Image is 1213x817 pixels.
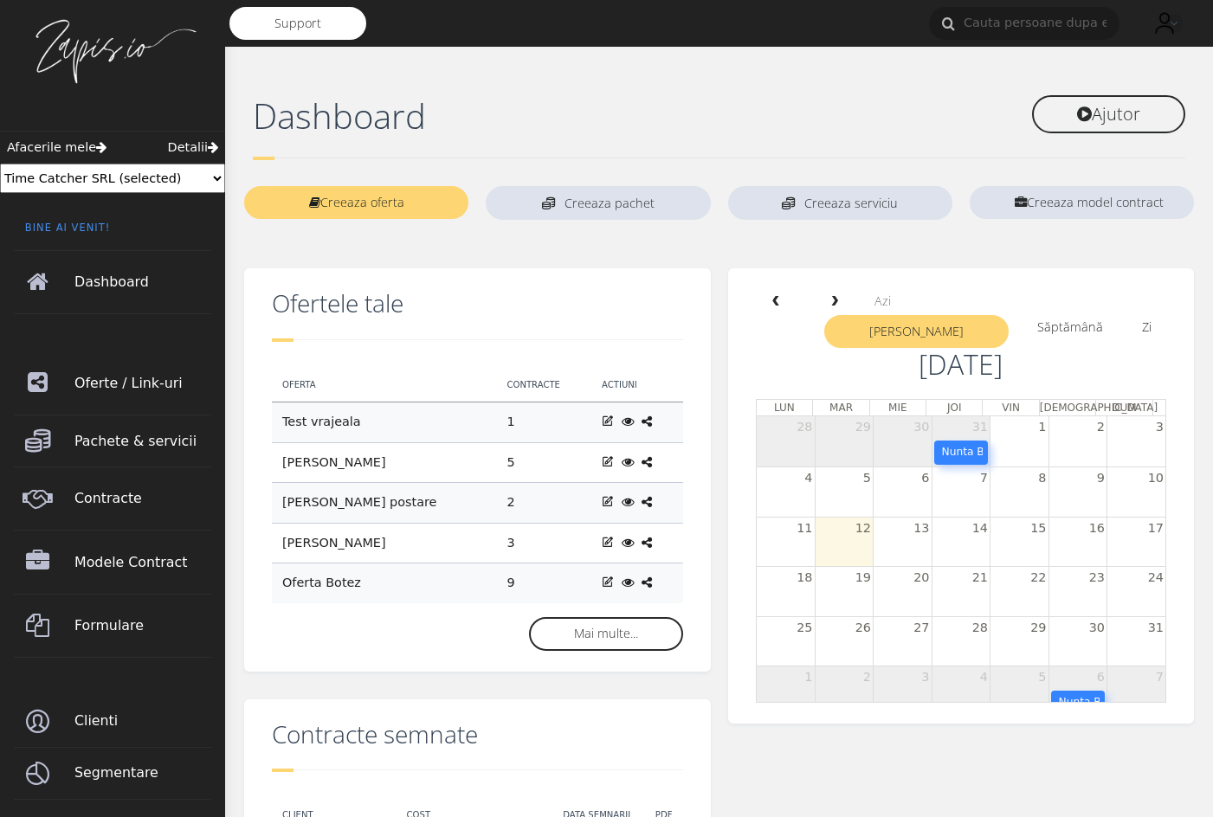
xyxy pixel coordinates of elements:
[14,351,211,415] a: Oferte / Link-uri
[74,697,211,745] span: Clienti
[1027,194,1164,210] span: Creeaza model contract
[1154,666,1165,689] span: 7
[1095,666,1107,689] span: 6
[1029,518,1048,540] span: 15
[14,467,211,531] a: Contracte
[602,536,614,550] a: Vezi detalii si modifica
[622,455,634,469] a: Previzualizeaza
[1087,518,1107,540] span: 16
[1095,467,1107,490] span: 9
[1132,315,1162,339] button: Zi
[565,197,655,209] span: Creeaza pachet
[74,538,211,587] span: Modele Contract
[244,186,468,219] a: Creeaza oferta
[912,567,931,589] span: 20
[272,368,496,402] th: Oferta
[506,415,514,428] a: 1
[253,95,711,137] h1: Dashboard
[1002,402,1020,414] span: Vin
[829,402,853,414] span: Mar
[14,696,211,747] a: Clienti
[854,518,873,540] span: 12
[1051,691,1106,715] a: Nunta Basic - data_eveniment
[591,368,682,402] th: Actiuni
[26,17,199,86] img: Zapis.io
[642,576,652,589] a: Distribuie/Share
[795,617,814,640] span: 25
[496,368,591,402] th: Contracte
[506,495,514,509] a: 2
[320,194,404,210] span: Creeaza oferta
[74,417,211,466] span: Pachete & servicii
[1036,666,1048,689] span: 5
[804,197,898,209] span: Creeaza serviciu
[622,576,634,589] a: Previzualizeaza
[282,415,361,428] a: Test vrajeala
[971,617,990,640] span: 28
[7,138,106,158] a: Afacerile mele
[971,518,990,540] span: 14
[942,446,1102,458] span: Nunta Basic - data_eveniment
[795,416,814,439] span: 28
[774,402,795,414] span: Lun
[864,289,901,313] button: Azi
[934,441,989,465] a: Nunta Basic - data_eveniment
[1029,567,1048,589] span: 22
[971,416,990,439] span: 31
[795,567,814,589] span: 18
[642,495,652,509] a: Distribuie/Share
[1095,416,1107,439] span: 2
[602,455,614,469] a: Vezi detalii si modifica
[1146,518,1165,540] span: 17
[272,720,683,749] h3: Contracte semnate
[74,601,211,650] span: Formulare
[602,495,614,509] a: Vezi detalii si modifica
[529,617,683,650] a: Mai multe...
[506,576,514,589] a: 9
[978,666,990,689] span: 4
[506,455,514,469] a: 5
[756,289,797,314] button: prev
[854,416,873,439] span: 29
[912,518,931,540] span: 13
[602,576,614,589] a: Vezi detalii si modifica
[282,455,386,469] a: [PERSON_NAME]
[602,415,614,428] a: Vezi detalii si modifica
[14,595,211,658] a: Formulare
[282,576,361,589] a: Oferta Botez
[854,617,873,640] span: 26
[1154,416,1165,439] span: 3
[14,251,211,314] a: Dashboard
[971,567,990,589] span: 21
[1040,402,1158,414] span: [DEMOGRAPHIC_DATA]
[1087,617,1107,640] span: 30
[1146,467,1165,490] span: 10
[803,467,814,490] span: 4
[282,495,436,509] a: [PERSON_NAME] postare
[486,186,710,220] a: Creeaza pachet
[1032,95,1185,133] a: Ajutor
[854,567,873,589] span: 19
[919,666,931,689] span: 3
[622,495,634,509] a: Previzualizeaza
[947,402,962,414] span: Joi
[642,415,652,428] a: Distribuie/Share
[622,415,634,428] a: Previzualizeaza
[912,617,931,640] span: 27
[74,749,211,797] span: Segmentare
[919,467,931,490] span: 6
[861,467,873,490] span: 5
[970,186,1194,219] a: Creeaza model contract
[622,536,634,550] a: Previzualizeaza
[824,315,1009,348] button: [PERSON_NAME]
[1087,567,1107,589] span: 23
[978,467,990,490] span: 7
[74,474,211,523] span: Contracte
[1036,416,1048,439] span: 1
[728,186,952,220] a: Creeaza serviciu
[861,666,873,689] span: 2
[912,416,931,439] span: 30
[74,359,211,408] span: Oferte / Link-uri
[1027,315,1113,339] button: Săptămână
[642,536,652,550] a: Distribuie/Share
